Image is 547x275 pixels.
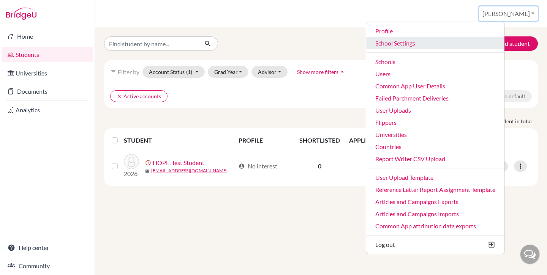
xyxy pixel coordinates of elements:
[208,66,249,78] button: Grad Year
[124,169,139,178] p: 2026
[366,184,504,196] a: Reference Letter Report Assignment Template
[142,66,205,78] button: Account Status(1)
[118,68,139,75] span: Filter by
[366,196,504,208] a: Articles and Campaigns Exports
[117,94,122,99] i: clear
[2,29,93,44] a: Home
[496,117,538,125] span: student in total
[479,6,538,21] button: [PERSON_NAME]
[2,258,93,273] a: Community
[110,69,116,75] i: filter_list
[480,36,538,51] button: Add student
[239,162,277,171] div: No interest
[2,240,93,255] a: Help center
[366,92,504,104] a: Failed Parchment Deliveries
[2,66,93,81] a: Universities
[110,90,168,102] button: clearActive accounts
[345,149,397,183] td: 0
[234,131,295,149] th: PROFILE
[366,129,504,141] a: Universities
[295,149,345,183] td: 0
[297,69,338,75] span: Show more filters
[366,56,504,68] a: Schools
[145,169,150,173] span: mail
[366,239,504,251] button: Log out
[366,80,504,92] a: Common App User Details
[366,68,504,80] a: Users
[17,5,33,12] span: Help
[295,131,345,149] th: SHORTLISTED
[239,163,245,169] span: account_circle
[366,220,504,232] a: Common App attribution data exports
[186,69,192,75] span: (1)
[153,158,204,167] a: HOPE, Test Student
[366,208,504,220] a: Articles and Campaigns Imports
[151,167,228,174] a: [EMAIL_ADDRESS][DOMAIN_NAME]
[482,90,532,102] button: Reset to default
[145,160,153,166] span: error_outline
[366,141,504,153] a: Countries
[366,37,504,49] a: School Settings
[251,66,288,78] button: Advisor
[338,68,346,75] i: arrow_drop_up
[124,154,139,169] img: HOPE, Test Student
[366,153,504,165] a: Report Writer CSV Upload
[366,171,504,184] a: User Upload Template
[366,22,505,254] ul: [PERSON_NAME]
[366,25,504,37] a: Profile
[2,47,93,62] a: Students
[124,131,234,149] th: STUDENT
[366,104,504,116] a: User Uploads
[6,8,36,20] img: Bridge-U
[2,84,93,99] a: Documents
[366,116,504,129] a: Flippers
[104,36,198,51] input: Find student by name...
[345,131,397,149] th: APPLICATIONS
[2,102,93,118] a: Analytics
[291,66,353,78] button: Show more filtersarrow_drop_up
